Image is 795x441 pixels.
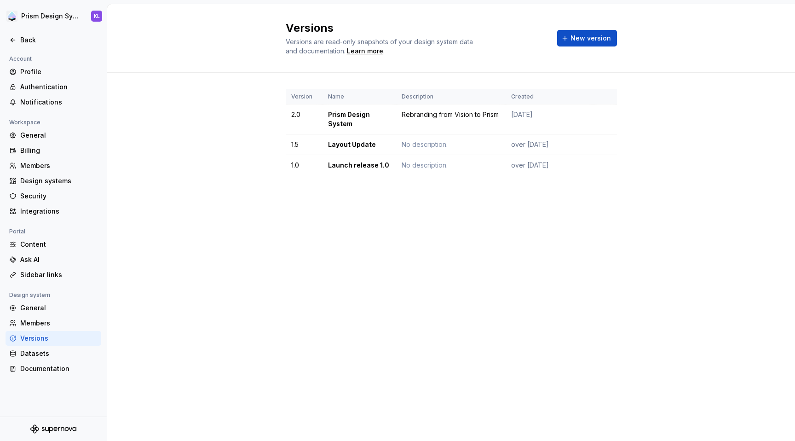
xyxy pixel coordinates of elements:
[20,364,98,373] div: Documentation
[6,290,54,301] div: Design system
[6,53,35,64] div: Account
[6,33,101,47] a: Back
[6,174,101,188] a: Design systems
[20,207,98,216] div: Integrations
[20,255,98,264] div: Ask AI
[506,134,593,155] td: over [DATE]
[20,191,98,201] div: Security
[20,303,98,313] div: General
[286,104,323,134] td: 2.0
[6,267,101,282] a: Sidebar links
[20,349,98,358] div: Datasets
[286,89,323,104] th: Version
[402,140,500,149] div: No description.
[506,104,593,134] td: [DATE]
[6,301,101,315] a: General
[20,82,98,92] div: Authentication
[6,117,44,128] div: Workspace
[323,155,396,176] td: Launch release 1.0
[346,48,385,55] span: .
[20,176,98,186] div: Design systems
[6,64,101,79] a: Profile
[6,346,101,361] a: Datasets
[6,128,101,143] a: General
[20,161,98,170] div: Members
[20,98,98,107] div: Notifications
[570,34,611,43] span: New version
[323,89,396,104] th: Name
[6,158,101,173] a: Members
[6,143,101,158] a: Billing
[20,131,98,140] div: General
[20,35,98,45] div: Back
[286,21,546,35] h2: Versions
[20,319,98,328] div: Members
[20,67,98,76] div: Profile
[6,331,101,346] a: Versions
[6,361,101,376] a: Documentation
[323,104,396,134] td: Prism Design System
[21,12,80,21] div: Prism Design System
[20,240,98,249] div: Content
[286,134,323,155] td: 1.5
[30,424,76,434] svg: Supernova Logo
[396,89,506,104] th: Description
[506,89,593,104] th: Created
[286,38,473,55] span: Versions are read-only snapshots of your design system data and documentation.
[6,189,101,203] a: Security
[557,30,617,46] button: New version
[6,252,101,267] a: Ask AI
[20,146,98,155] div: Billing
[286,155,323,176] td: 1.0
[20,334,98,343] div: Versions
[402,110,500,119] div: Rebranding from Vision to Prism
[6,80,101,94] a: Authentication
[402,161,500,170] div: No description.
[6,95,101,110] a: Notifications
[6,226,29,237] div: Portal
[6,204,101,219] a: Integrations
[506,155,593,176] td: over [DATE]
[2,6,105,26] button: Prism Design SystemKL
[6,316,101,331] a: Members
[323,134,396,155] td: Layout Update
[347,46,383,56] a: Learn more
[6,237,101,252] a: Content
[20,270,98,279] div: Sidebar links
[6,11,17,22] img: 106765b7-6fc4-4b5d-8be0-32f944830029.png
[94,12,100,20] div: KL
